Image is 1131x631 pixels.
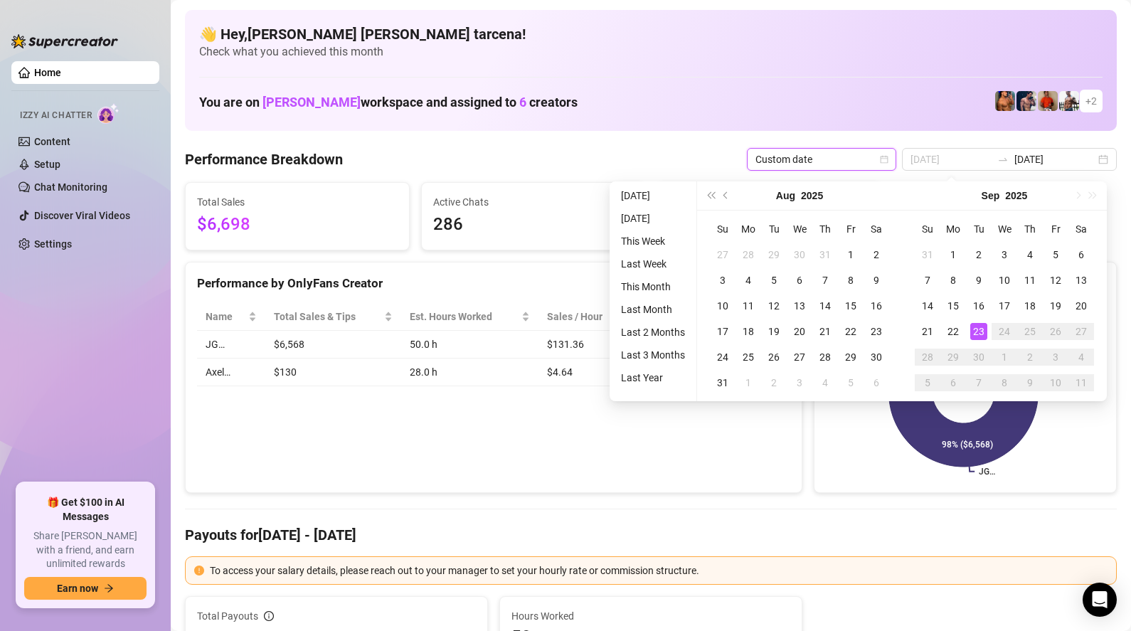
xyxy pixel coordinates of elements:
[615,187,691,204] li: [DATE]
[812,242,838,267] td: 2025-07-31
[970,374,987,391] div: 7
[1021,374,1039,391] div: 9
[197,359,265,386] td: Axel…
[817,323,834,340] div: 21
[970,349,987,366] div: 30
[765,323,782,340] div: 19
[710,293,736,319] td: 2025-08-10
[838,242,864,267] td: 2025-08-01
[992,344,1017,370] td: 2025-10-01
[996,272,1013,289] div: 10
[945,323,962,340] div: 22
[842,323,859,340] div: 22
[433,194,634,210] span: Active Chats
[11,34,118,48] img: logo-BBDzfeDw.svg
[812,344,838,370] td: 2025-08-28
[714,374,731,391] div: 31
[761,344,787,370] td: 2025-08-26
[1068,242,1094,267] td: 2025-09-06
[817,246,834,263] div: 31
[997,154,1009,165] span: swap-right
[842,349,859,366] div: 29
[992,370,1017,396] td: 2025-10-08
[718,181,734,210] button: Previous month (PageUp)
[812,319,838,344] td: 2025-08-21
[714,246,731,263] div: 27
[842,246,859,263] div: 1
[401,331,538,359] td: 50.0 h
[838,370,864,396] td: 2025-09-05
[755,149,888,170] span: Custom date
[24,577,147,600] button: Earn nowarrow-right
[915,344,940,370] td: 2025-09-28
[996,349,1013,366] div: 1
[966,344,992,370] td: 2025-09-30
[966,319,992,344] td: 2025-09-23
[864,267,889,293] td: 2025-08-09
[761,319,787,344] td: 2025-08-19
[791,272,808,289] div: 6
[761,216,787,242] th: Tu
[838,293,864,319] td: 2025-08-15
[966,216,992,242] th: Tu
[761,293,787,319] td: 2025-08-12
[919,323,936,340] div: 21
[615,278,691,295] li: This Month
[1073,374,1090,391] div: 11
[1021,272,1039,289] div: 11
[787,242,812,267] td: 2025-07-30
[992,267,1017,293] td: 2025-09-10
[910,152,992,167] input: Start date
[199,44,1103,60] span: Check what you achieved this month
[34,238,72,250] a: Settings
[1017,293,1043,319] td: 2025-09-18
[736,293,761,319] td: 2025-08-11
[615,301,691,318] li: Last Month
[838,319,864,344] td: 2025-08-22
[966,370,992,396] td: 2025-10-07
[787,216,812,242] th: We
[736,370,761,396] td: 2025-09-01
[776,181,795,210] button: Choose a month
[511,608,790,624] span: Hours Worked
[185,525,1117,545] h4: Payouts for [DATE] - [DATE]
[34,67,61,78] a: Home
[194,566,204,576] span: exclamation-circle
[868,374,885,391] div: 6
[736,242,761,267] td: 2025-07-28
[992,216,1017,242] th: We
[1014,152,1095,167] input: End date
[919,297,936,314] div: 14
[812,293,838,319] td: 2025-08-14
[1005,181,1027,210] button: Choose a year
[864,242,889,267] td: 2025-08-02
[787,319,812,344] td: 2025-08-20
[997,154,1009,165] span: to
[868,297,885,314] div: 16
[992,242,1017,267] td: 2025-09-03
[842,374,859,391] div: 5
[1068,216,1094,242] th: Sa
[97,103,120,124] img: AI Chatter
[838,216,864,242] th: Fr
[970,272,987,289] div: 9
[787,293,812,319] td: 2025-08-13
[197,303,265,331] th: Name
[710,242,736,267] td: 2025-07-27
[262,95,361,110] span: [PERSON_NAME]
[538,303,642,331] th: Sales / Hour
[791,349,808,366] div: 27
[864,293,889,319] td: 2025-08-16
[817,374,834,391] div: 4
[1068,344,1094,370] td: 2025-10-04
[519,95,526,110] span: 6
[714,323,731,340] div: 17
[765,374,782,391] div: 2
[996,323,1013,340] div: 24
[1047,323,1064,340] div: 26
[979,467,995,477] text: JG…
[410,309,518,324] div: Est. Hours Worked
[710,370,736,396] td: 2025-08-31
[1073,323,1090,340] div: 27
[197,274,790,293] div: Performance by OnlyFans Creator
